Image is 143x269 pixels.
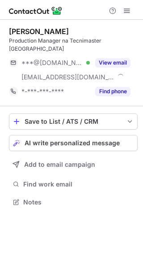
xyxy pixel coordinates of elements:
[21,59,83,67] span: ***@[DOMAIN_NAME]
[23,180,134,188] span: Find work email
[9,27,69,36] div: [PERSON_NAME]
[25,118,122,125] div: Save to List / ATS / CRM
[9,5,63,16] img: ContactOut v5.3.10
[24,161,95,168] span: Add to email campaign
[21,73,114,81] span: [EMAIL_ADDRESS][DOMAIN_NAME]
[95,58,130,67] button: Reveal Button
[95,87,130,96] button: Reveal Button
[9,178,138,191] button: Find work email
[25,139,120,147] span: AI write personalized message
[9,156,138,173] button: Add to email campaign
[9,196,138,208] button: Notes
[9,135,138,151] button: AI write personalized message
[23,198,134,206] span: Notes
[9,113,138,130] button: save-profile-one-click
[9,37,138,53] div: Production Manager na Tecnimaster [GEOGRAPHIC_DATA]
